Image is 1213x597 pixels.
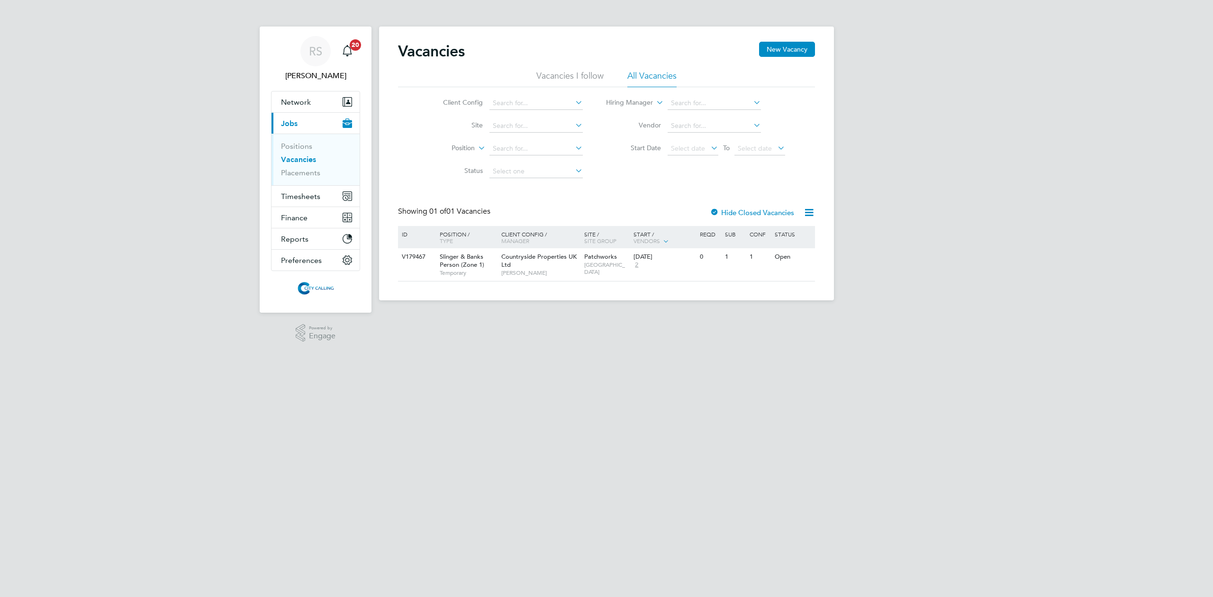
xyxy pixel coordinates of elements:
span: Reports [281,235,308,244]
span: 20 [350,39,361,51]
nav: Main navigation [260,27,371,313]
button: Jobs [272,113,360,134]
span: Engage [309,332,335,340]
div: Start / [631,226,697,250]
img: citycalling-logo-retina.png [295,280,336,296]
span: 01 of [429,207,446,216]
span: Powered by [309,324,335,332]
button: Reports [272,228,360,249]
span: Preferences [281,256,322,265]
span: Jobs [281,119,298,128]
a: RS[PERSON_NAME] [271,36,360,81]
a: Positions [281,142,312,151]
div: Jobs [272,134,360,185]
a: Placements [281,168,320,177]
div: Conf [747,226,772,242]
div: [DATE] [634,253,695,261]
span: Timesheets [281,192,320,201]
li: All Vacancies [627,70,677,87]
span: 2 [634,261,640,269]
label: Client Config [428,98,483,107]
input: Search for... [489,142,583,155]
span: Countryside Properties UK Ltd [501,253,577,269]
div: Showing [398,207,492,217]
span: Site Group [584,237,616,244]
div: Client Config / [499,226,582,249]
button: Preferences [272,250,360,271]
span: Raje Saravanamuthu [271,70,360,81]
span: RS [309,45,322,57]
span: 01 Vacancies [429,207,490,216]
input: Search for... [489,97,583,110]
label: Hide Closed Vacancies [710,208,794,217]
a: Powered byEngage [296,324,336,342]
div: 1 [723,248,747,266]
div: Reqd [697,226,722,242]
span: Temporary [440,269,497,277]
label: Vendor [606,121,661,129]
span: To [720,142,733,154]
span: Patchworks [584,253,617,261]
div: Position / [433,226,499,249]
input: Search for... [668,97,761,110]
span: Vendors [634,237,660,244]
button: Timesheets [272,186,360,207]
input: Search for... [668,119,761,133]
div: ID [399,226,433,242]
div: Sub [723,226,747,242]
input: Select one [489,165,583,178]
label: Hiring Manager [598,98,653,108]
div: 0 [697,248,722,266]
span: Manager [501,237,529,244]
a: Go to home page [271,280,360,296]
label: Site [428,121,483,129]
input: Search for... [489,119,583,133]
div: Site / [582,226,632,249]
span: Finance [281,213,308,222]
span: Type [440,237,453,244]
a: 20 [338,36,357,66]
h2: Vacancies [398,42,465,61]
span: Select date [738,144,772,153]
label: Start Date [606,144,661,152]
div: Status [772,226,814,242]
span: [PERSON_NAME] [501,269,579,277]
label: Status [428,166,483,175]
div: 1 [747,248,772,266]
div: V179467 [399,248,433,266]
div: Open [772,248,814,266]
span: [GEOGRAPHIC_DATA] [584,261,629,276]
a: Vacancies [281,155,316,164]
button: Finance [272,207,360,228]
li: Vacancies I follow [536,70,604,87]
button: Network [272,91,360,112]
span: Slinger & Banks Person (Zone 1) [440,253,484,269]
span: Select date [671,144,705,153]
button: New Vacancy [759,42,815,57]
span: Network [281,98,311,107]
label: Position [420,144,475,153]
